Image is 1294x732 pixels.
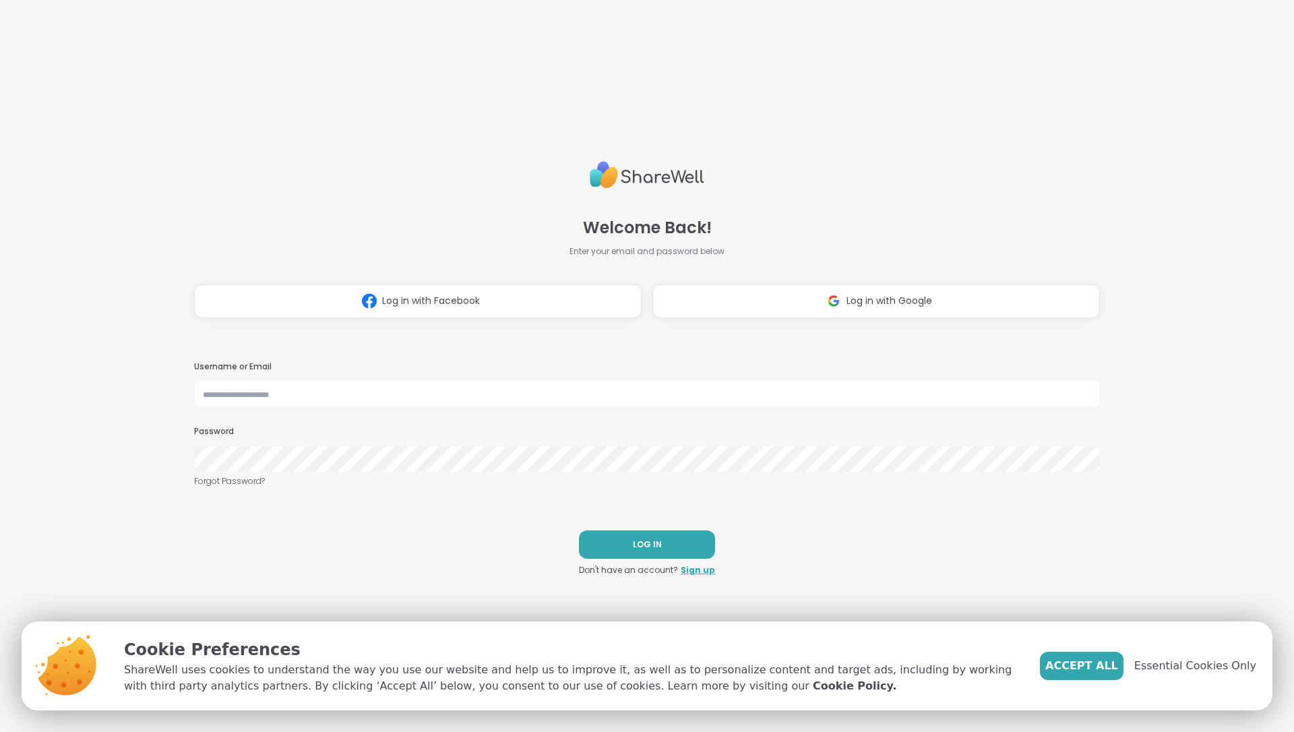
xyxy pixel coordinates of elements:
[382,294,480,308] span: Log in with Facebook
[1040,652,1123,680] button: Accept All
[124,662,1018,694] p: ShareWell uses cookies to understand the way you use our website and help us to improve it, as we...
[1045,658,1118,674] span: Accept All
[846,294,932,308] span: Log in with Google
[124,638,1018,662] p: Cookie Preferences
[1134,658,1256,674] span: Essential Cookies Only
[194,284,642,318] button: Log in with Facebook
[194,361,1100,373] h3: Username or Email
[194,426,1100,437] h3: Password
[583,216,712,240] span: Welcome Back!
[652,284,1100,318] button: Log in with Google
[579,530,715,559] button: LOG IN
[569,245,725,257] span: Enter your email and password below
[357,288,382,313] img: ShareWell Logomark
[821,288,846,313] img: ShareWell Logomark
[194,475,1100,487] a: Forgot Password?
[813,678,896,694] a: Cookie Policy.
[590,156,704,194] img: ShareWell Logo
[633,539,662,551] span: LOG IN
[579,564,678,576] span: Don't have an account?
[681,564,715,576] a: Sign up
